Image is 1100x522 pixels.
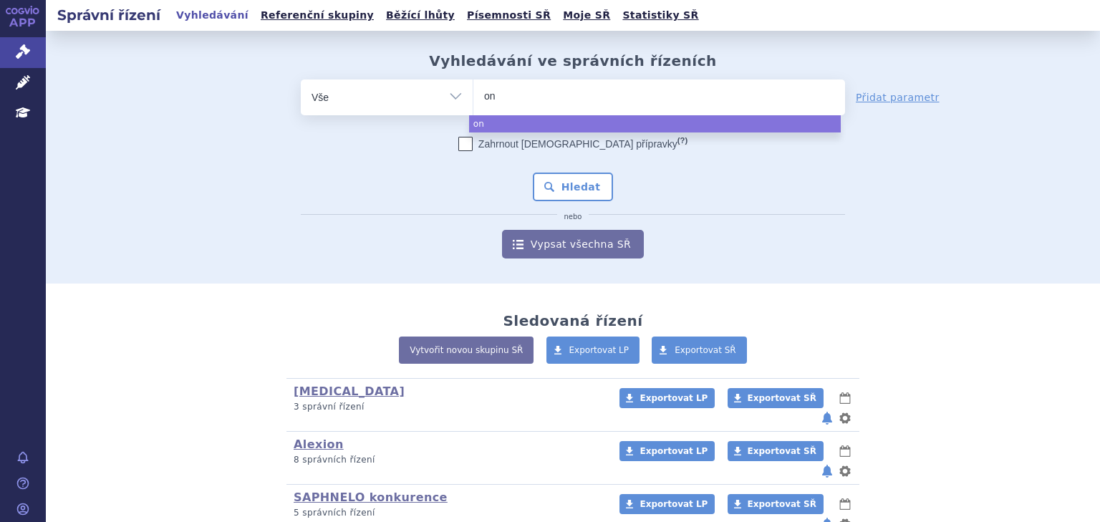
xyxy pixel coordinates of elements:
[748,499,816,509] span: Exportovat SŘ
[619,494,715,514] a: Exportovat LP
[294,454,601,466] p: 8 správních řízení
[46,5,172,25] h2: Správní řízení
[503,312,642,329] h2: Sledovaná řízení
[748,393,816,403] span: Exportovat SŘ
[619,388,715,408] a: Exportovat LP
[728,494,824,514] a: Exportovat SŘ
[294,401,601,413] p: 3 správní řízení
[429,52,717,69] h2: Vyhledávání ve správních řízeních
[640,499,708,509] span: Exportovat LP
[820,410,834,427] button: notifikace
[569,345,629,355] span: Exportovat LP
[619,441,715,461] a: Exportovat LP
[728,441,824,461] a: Exportovat SŘ
[294,490,448,504] a: SAPHNELO konkurence
[640,446,708,456] span: Exportovat LP
[675,345,736,355] span: Exportovat SŘ
[458,137,687,151] label: Zahrnout [DEMOGRAPHIC_DATA] přípravky
[838,390,852,407] button: lhůty
[469,115,841,132] li: on
[463,6,555,25] a: Písemnosti SŘ
[640,393,708,403] span: Exportovat LP
[256,6,378,25] a: Referenční skupiny
[838,410,852,427] button: nastavení
[294,385,405,398] a: [MEDICAL_DATA]
[820,463,834,480] button: notifikace
[677,136,687,145] abbr: (?)
[294,438,344,451] a: Alexion
[557,213,589,221] i: nebo
[838,496,852,513] button: lhůty
[546,337,640,364] a: Exportovat LP
[728,388,824,408] a: Exportovat SŘ
[652,337,747,364] a: Exportovat SŘ
[748,446,816,456] span: Exportovat SŘ
[172,6,253,25] a: Vyhledávání
[856,90,940,105] a: Přidat parametr
[533,173,614,201] button: Hledat
[502,230,644,258] a: Vypsat všechna SŘ
[294,507,601,519] p: 5 správních řízení
[399,337,534,364] a: Vytvořit novou skupinu SŘ
[838,463,852,480] button: nastavení
[559,6,614,25] a: Moje SŘ
[618,6,703,25] a: Statistiky SŘ
[838,443,852,460] button: lhůty
[382,6,459,25] a: Běžící lhůty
